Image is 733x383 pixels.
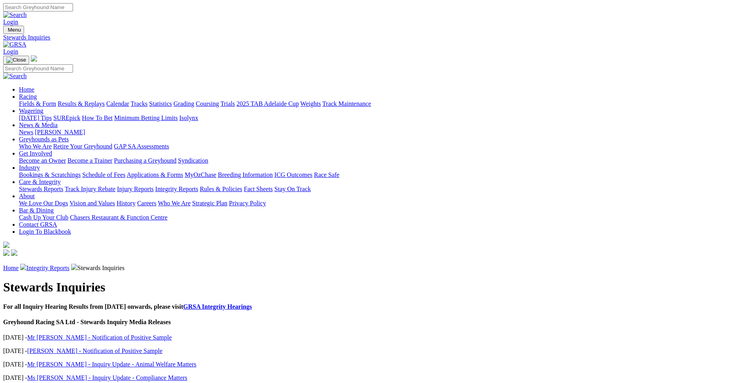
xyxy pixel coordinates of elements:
[3,34,730,41] a: Stewards Inquiries
[19,143,730,150] div: Greyhounds as Pets
[322,100,371,107] a: Track Maintenance
[19,193,35,199] a: About
[116,200,135,207] a: History
[65,186,115,192] a: Track Injury Rebate
[3,48,18,55] a: Login
[183,303,252,310] a: GRSA Integrity Hearings
[114,143,169,150] a: GAP SA Assessments
[3,242,9,248] img: logo-grsa-white.png
[19,129,33,135] a: News
[3,347,730,355] p: [DATE] -
[149,100,172,107] a: Statistics
[155,186,198,192] a: Integrity Reports
[27,334,172,341] a: Mr [PERSON_NAME] - Notification of Positive Sample
[19,157,66,164] a: Become an Owner
[3,280,730,295] h1: Stewards Inquiries
[117,186,154,192] a: Injury Reports
[19,214,68,221] a: Cash Up Your Club
[178,157,208,164] a: Syndication
[19,150,52,157] a: Get Involved
[53,143,112,150] a: Retire Your Greyhound
[19,214,730,221] div: Bar & Dining
[179,115,198,121] a: Isolynx
[69,200,115,207] a: Vision and Values
[19,171,730,178] div: Industry
[3,265,19,271] a: Home
[19,178,61,185] a: Care & Integrity
[218,171,273,178] a: Breeding Information
[19,86,34,93] a: Home
[158,200,191,207] a: Who We Are
[19,136,69,143] a: Greyhounds as Pets
[300,100,321,107] a: Weights
[71,264,77,270] img: chevron-right.svg
[274,186,311,192] a: Stay On Track
[19,200,68,207] a: We Love Our Dogs
[19,143,52,150] a: Who We Are
[200,186,242,192] a: Rules & Policies
[19,221,57,228] a: Contact GRSA
[8,27,21,33] span: Menu
[20,264,26,270] img: chevron-right.svg
[19,200,730,207] div: About
[19,186,730,193] div: Care & Integrity
[6,57,26,63] img: Close
[19,157,730,164] div: Get Involved
[244,186,273,192] a: Fact Sheets
[185,171,216,178] a: MyOzChase
[19,171,81,178] a: Bookings & Scratchings
[19,100,730,107] div: Racing
[131,100,148,107] a: Tracks
[3,41,26,48] img: GRSA
[67,157,112,164] a: Become a Trainer
[58,100,105,107] a: Results & Replays
[19,107,43,114] a: Wagering
[19,129,730,136] div: News & Media
[27,347,163,354] a: [PERSON_NAME] - Notification of Positive Sample
[3,19,18,25] a: Login
[127,171,183,178] a: Applications & Forms
[236,100,299,107] a: 2025 TAB Adelaide Cup
[19,122,58,128] a: News & Media
[314,171,339,178] a: Race Safe
[137,200,156,207] a: Careers
[3,303,252,310] b: For all Inquiry Hearing Results from [DATE] onwards, please visit
[19,115,52,121] a: [DATE] Tips
[3,64,73,73] input: Search
[27,361,197,368] a: Mr [PERSON_NAME] - Inquiry Update - Animal Welfare Matters
[3,334,730,341] p: [DATE] -
[192,200,227,207] a: Strategic Plan
[35,129,85,135] a: [PERSON_NAME]
[106,100,129,107] a: Calendar
[11,250,17,256] img: twitter.svg
[82,115,113,121] a: How To Bet
[19,186,63,192] a: Stewards Reports
[19,93,37,100] a: Racing
[174,100,194,107] a: Grading
[27,374,187,381] a: Ms [PERSON_NAME] - Inquiry Update - Compliance Matters
[82,171,125,178] a: Schedule of Fees
[70,214,167,221] a: Chasers Restaurant & Function Centre
[19,228,71,235] a: Login To Blackbook
[3,73,27,80] img: Search
[3,250,9,256] img: facebook.svg
[3,26,24,34] button: Toggle navigation
[31,55,37,62] img: logo-grsa-white.png
[220,100,235,107] a: Trials
[3,319,730,326] h4: Greyhound Racing SA Ltd - Stewards Inquiry Media Releases
[3,361,730,368] p: [DATE] -
[3,374,730,381] p: [DATE] -
[3,56,29,64] button: Toggle navigation
[3,3,73,11] input: Search
[19,164,40,171] a: Industry
[196,100,219,107] a: Coursing
[114,157,176,164] a: Purchasing a Greyhound
[53,115,80,121] a: SUREpick
[26,265,69,271] a: Integrity Reports
[19,207,54,214] a: Bar & Dining
[19,115,730,122] div: Wagering
[3,264,730,272] p: Stewards Inquiries
[274,171,312,178] a: ICG Outcomes
[19,100,56,107] a: Fields & Form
